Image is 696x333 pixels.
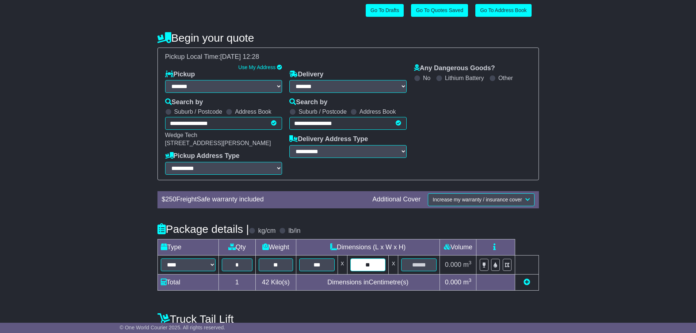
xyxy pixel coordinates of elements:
td: Kilo(s) [255,274,296,290]
span: 42 [262,279,269,286]
label: Address Book [235,108,271,115]
sup: 3 [469,277,472,283]
label: Search by [289,98,327,106]
td: x [338,255,347,274]
button: Increase my warranty / insurance cover [428,193,534,206]
td: Type [157,239,218,255]
td: 1 [218,274,255,290]
div: Pickup Local Time: [161,53,535,61]
td: Total [157,274,218,290]
span: [DATE] 12:28 [220,53,259,60]
div: $ FreightSafe warranty included [158,196,369,204]
a: Go To Quotes Saved [411,4,468,17]
label: No [423,75,430,82]
label: Pickup [165,71,195,79]
label: lb/in [288,227,300,235]
span: © One World Courier 2025. All rights reserved. [120,325,225,330]
td: x [389,255,398,274]
span: m [463,279,472,286]
h4: Package details | [157,223,249,235]
label: Delivery [289,71,323,79]
td: Qty [218,239,255,255]
a: Add new item [524,279,530,286]
a: Go To Address Book [475,4,531,17]
span: 250 [166,196,176,203]
td: Dimensions (L x W x H) [296,239,440,255]
td: Weight [255,239,296,255]
div: Additional Cover [369,196,424,204]
h4: Begin your quote [157,32,539,44]
label: Pickup Address Type [165,152,240,160]
span: m [463,261,472,268]
a: Go To Drafts [366,4,404,17]
label: Search by [165,98,203,106]
label: Any Dangerous Goods? [414,64,495,72]
label: Lithium Battery [445,75,484,82]
td: Dimensions in Centimetre(s) [296,274,440,290]
a: Use My Address [238,64,275,70]
sup: 3 [469,260,472,265]
span: 0.000 [445,279,461,286]
h4: Truck Tail Lift [157,313,539,325]
span: 0.000 [445,261,461,268]
label: Address Book [360,108,396,115]
span: Increase my warranty / insurance cover [433,197,522,203]
label: Other [498,75,513,82]
label: Suburb / Postcode [174,108,223,115]
label: Delivery Address Type [289,135,368,143]
span: [STREET_ADDRESS][PERSON_NAME] [165,140,271,146]
td: Volume [440,239,476,255]
span: Wedge Tech [165,132,197,138]
label: Suburb / Postcode [298,108,347,115]
label: kg/cm [258,227,275,235]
